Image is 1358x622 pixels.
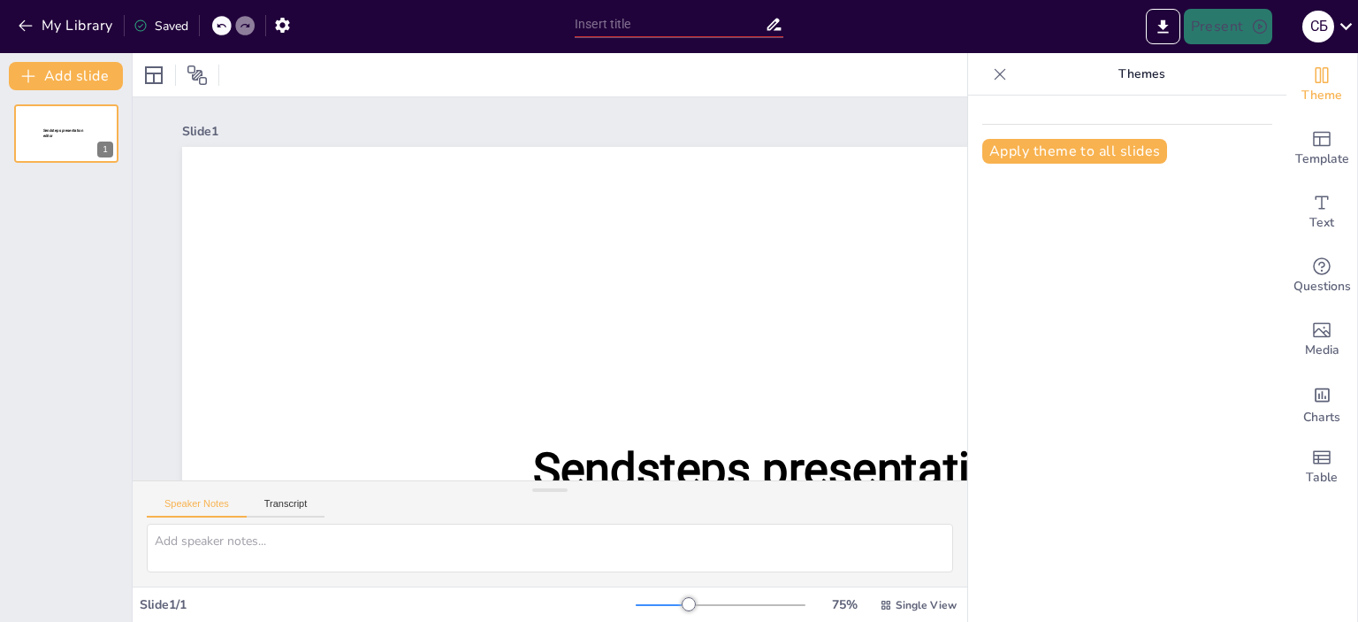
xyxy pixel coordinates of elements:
[1014,53,1269,96] p: Themes
[1302,9,1334,44] button: С Б
[14,104,118,163] div: Sendsteps presentation editor1
[1286,244,1357,308] div: Get real-time input from your audience
[247,498,325,518] button: Transcript
[134,18,188,35] div: Saved
[13,12,120,40] button: My Library
[1286,117,1357,180] div: Add ready made slides
[1309,213,1334,233] span: Text
[1286,308,1357,372] div: Add images, graphics, shapes or video
[1286,372,1357,435] div: Add charts and graphs
[982,139,1167,164] button: Apply theme to all slides
[1146,9,1180,44] button: Export to PowerPoint
[1303,408,1340,427] span: Charts
[575,12,765,37] input: Insert title
[43,128,83,138] span: Sendsteps presentation editor
[896,598,957,612] span: Single View
[9,62,123,90] button: Add slide
[1184,9,1272,44] button: Present
[140,596,636,613] div: Slide 1 / 1
[147,498,247,518] button: Speaker Notes
[1293,277,1351,296] span: Questions
[533,442,1021,561] span: Sendsteps presentation editor
[1301,86,1342,105] span: Theme
[1286,180,1357,244] div: Add text boxes
[1286,53,1357,117] div: Change the overall theme
[1305,341,1339,360] span: Media
[97,142,113,157] div: 1
[1295,150,1349,169] span: Template
[1302,11,1334,42] div: С Б
[823,596,866,613] div: 75 %
[140,61,168,89] div: Layout
[187,65,208,86] span: Position
[182,123,1262,140] div: Slide 1
[1286,435,1357,499] div: Add a table
[1306,468,1338,488] span: Table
